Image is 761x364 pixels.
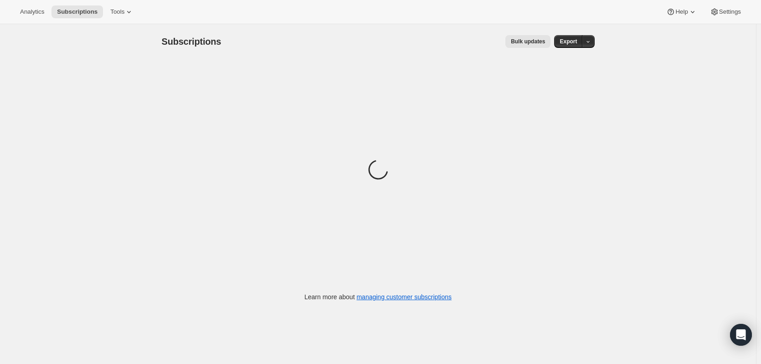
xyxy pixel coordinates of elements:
[661,5,702,18] button: Help
[505,35,550,48] button: Bulk updates
[719,8,741,16] span: Settings
[675,8,688,16] span: Help
[162,36,221,47] span: Subscriptions
[356,293,452,301] a: managing customer subscriptions
[51,5,103,18] button: Subscriptions
[704,5,746,18] button: Settings
[57,8,98,16] span: Subscriptions
[20,8,44,16] span: Analytics
[511,38,545,45] span: Bulk updates
[304,292,452,302] p: Learn more about
[110,8,124,16] span: Tools
[15,5,50,18] button: Analytics
[105,5,139,18] button: Tools
[554,35,582,48] button: Export
[560,38,577,45] span: Export
[730,324,752,346] div: Open Intercom Messenger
